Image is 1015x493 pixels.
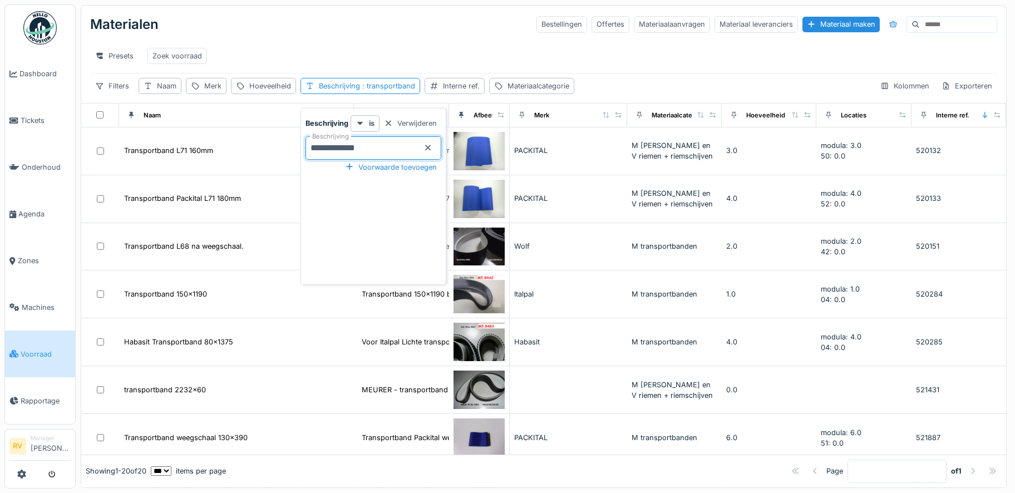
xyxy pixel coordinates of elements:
div: 521887 [916,432,1002,443]
div: Materialen [90,10,159,39]
div: PACKITAL [514,145,623,156]
img: Habasit Transportband 80x1375 [454,323,505,361]
span: 04: 0.0 [821,343,845,352]
span: Machines [22,302,71,313]
div: Transportband weegschaal 130x390 [124,432,248,443]
img: Transportband L71 160mm [454,132,505,170]
div: Habasit Transportband 80x1375 [124,337,233,347]
div: Materiaalcategorie [652,111,708,120]
div: Naam [144,111,161,120]
div: 0.0 [726,384,812,395]
div: items per page [151,466,226,477]
div: Interne ref. [936,111,969,120]
div: Bestellingen [536,16,587,32]
span: Onderhoud [22,162,71,172]
label: Beschrijving [310,132,351,141]
div: 520132 [916,145,1002,156]
li: [PERSON_NAME] [31,434,71,458]
span: modula: 2.0 [821,237,861,245]
img: transportband 2232x60 [454,371,505,409]
div: 4.0 [726,193,812,204]
div: 520133 [916,193,1002,204]
div: 520284 [916,289,1002,299]
div: M [PERSON_NAME] en V riemen + riemschijven [632,140,717,161]
div: Interne ref. [443,81,480,91]
img: Transportband 150x1190 [454,275,505,313]
strong: of 1 [951,466,962,477]
div: Page [826,466,843,477]
div: 6.0 [726,432,812,443]
img: Transportband weegschaal 130x390 [454,418,505,457]
div: Merk [204,81,221,91]
span: modula: 3.0 [821,141,861,150]
div: Materiaal maken [802,17,880,32]
div: Zoek voorraad [152,51,202,61]
div: 2.0 [726,241,812,252]
span: Tickets [21,115,71,126]
strong: Beschrijving [306,118,348,129]
span: modula: 4.0 [821,189,861,198]
span: modula: 1.0 [821,285,860,293]
img: Transportband Packital L71 180mm [454,180,505,218]
span: 42: 0.0 [821,248,845,256]
div: M transportbanden [632,432,717,443]
span: : transportband [360,82,415,90]
div: Showing 1 - 20 of 20 [86,466,146,477]
span: Zones [18,255,71,266]
div: Materiaalaanvragen [634,16,710,32]
div: M transportbanden [632,289,717,299]
div: M [PERSON_NAME] en V riemen + riemschijven [632,379,717,401]
div: Kolommen [875,78,934,94]
div: M [PERSON_NAME] en V riemen + riemschijven [632,188,717,209]
div: Materiaal leveranciers [715,16,798,32]
div: Transportband L71 160mm [124,145,213,156]
div: PACKITAL [514,193,623,204]
div: Italpal [514,289,623,299]
div: Naam [157,81,176,91]
div: Beschrijving [319,81,415,91]
img: Transportband L68 na weegschaal. [454,228,505,266]
div: Presets [90,48,139,64]
img: Badge_color-CXgf-gQk.svg [23,11,57,45]
div: Voor Italpal Lichte transportband trekband [362,337,505,347]
div: Hoeveelheid [746,111,785,120]
span: 04: 0.0 [821,295,845,304]
span: 51: 0.0 [821,439,844,447]
span: Voorraad [21,349,71,359]
div: Manager [31,434,71,442]
span: modula: 4.0 [821,333,861,341]
div: Merk [534,111,549,120]
span: 50: 0.0 [821,152,845,160]
div: Afbeelding [474,111,507,120]
span: 52: 0.0 [821,200,845,208]
div: PACKITAL [514,432,623,443]
div: Offertes [592,16,629,32]
div: 1.0 [726,289,812,299]
div: MEURER - transportband 2232x60 [362,384,481,395]
div: M transportbanden [632,337,717,347]
div: M transportbanden [632,241,717,252]
div: Voorwaarde toevoegen [341,160,441,175]
div: 520285 [916,337,1002,347]
div: Transportband L68 na weegschaal. [124,241,244,252]
span: modula: 6.0 [821,428,861,437]
span: Dashboard [19,68,71,79]
div: Hoeveelheid [249,81,291,91]
strong: is [369,118,375,129]
div: Transportband Packital L71 180mm [124,193,241,204]
div: transportband 2232x60 [124,384,206,395]
div: Transportband 150x1190 breedte 150 | lengte 11... [362,289,528,299]
div: 520151 [916,241,1002,252]
div: Habasit [514,337,623,347]
div: 3.0 [726,145,812,156]
div: Exporteren [937,78,997,94]
div: Materiaalcategorie [508,81,569,91]
div: Transportband 150x1190 [124,289,207,299]
span: Agenda [18,209,71,219]
span: Rapportage [21,396,71,406]
li: RV [9,438,26,455]
div: Locaties [841,111,866,120]
div: Wolf [514,241,623,252]
div: 4.0 [726,337,812,347]
div: 521431 [916,384,1002,395]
